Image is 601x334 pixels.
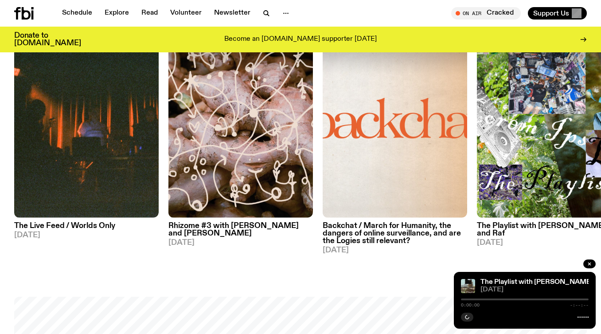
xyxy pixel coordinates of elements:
h3: Backchat / March for Humanity, the dangers of online surveillance, and are the Logies still relev... [323,222,467,245]
p: Become an [DOMAIN_NAME] supporter [DATE] [224,35,377,43]
h3: The Live Feed / Worlds Only [14,222,159,230]
span: Support Us [533,9,569,17]
a: Backchat / March for Humanity, the dangers of online surveillance, and are the Logies still relev... [323,218,467,254]
span: [DATE] [14,232,159,239]
h3: Rhizome #3 with [PERSON_NAME] and [PERSON_NAME] [168,222,313,237]
a: Schedule [57,7,98,20]
a: Newsletter [209,7,256,20]
span: [DATE] [168,239,313,247]
button: Support Us [528,7,587,20]
button: On AirCracked [451,7,521,20]
a: Read [136,7,163,20]
a: Volunteer [165,7,207,20]
img: A grainy film image of shadowy band figures on stage, with red light behind them [14,25,159,218]
span: -:--:-- [570,303,589,307]
span: [DATE] [323,247,467,254]
a: The Live Feed / Worlds Only[DATE] [14,218,159,239]
span: [DATE] [480,287,589,293]
img: A close up picture of a bunch of ginger roots. Yellow squiggles with arrows, hearts and dots are ... [168,25,313,218]
span: 0:00:00 [461,303,480,307]
a: Rhizome #3 with [PERSON_NAME] and [PERSON_NAME][DATE] [168,218,313,247]
a: Explore [99,7,134,20]
h3: Donate to [DOMAIN_NAME] [14,32,81,47]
